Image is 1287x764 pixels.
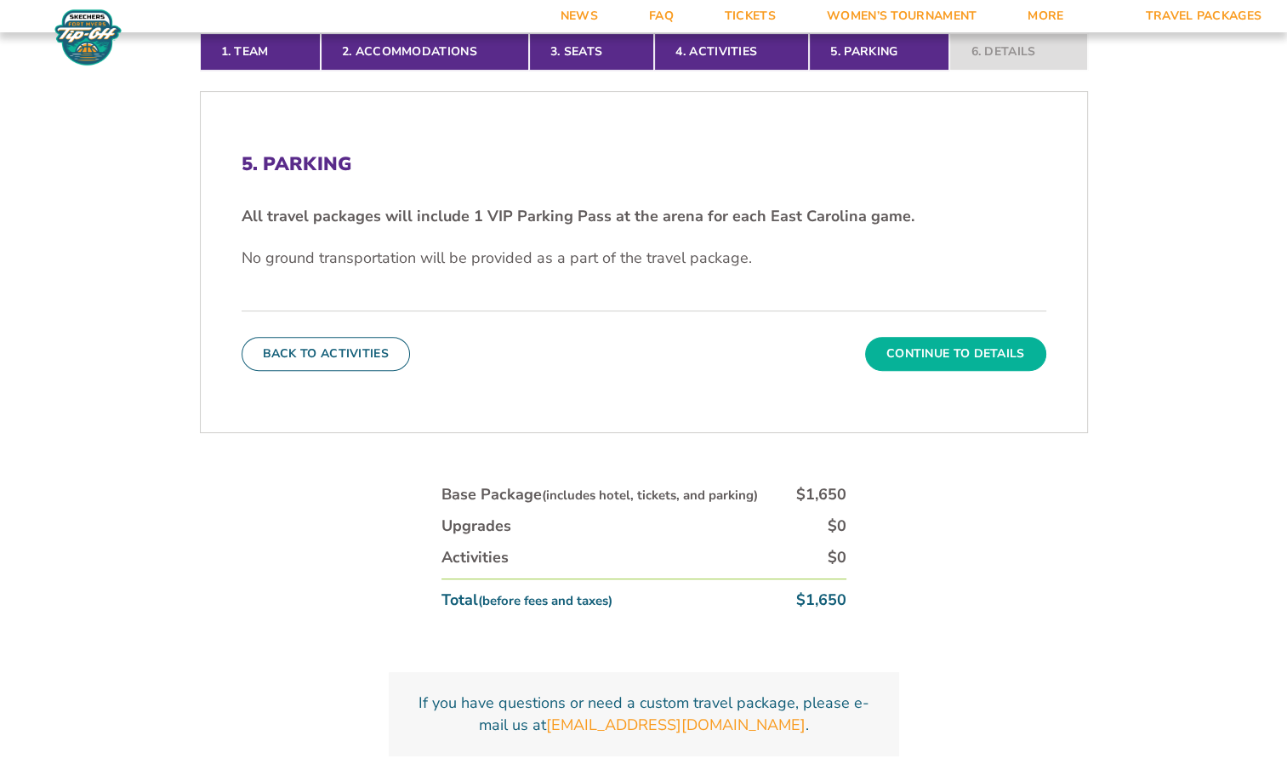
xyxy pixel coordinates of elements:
[796,484,846,505] div: $1,650
[321,33,529,71] a: 2. Accommodations
[529,33,654,71] a: 3. Seats
[441,516,511,537] div: Upgrades
[478,592,612,609] small: (before fees and taxes)
[796,590,846,611] div: $1,650
[200,33,321,71] a: 1. Team
[242,337,410,371] button: Back To Activities
[409,693,879,735] p: If you have questions or need a custom travel package, please e-mail us at .
[828,547,846,568] div: $0
[242,206,914,226] strong: All travel packages will include 1 VIP Parking Pass at the arena for each East Carolina game.
[441,547,509,568] div: Activities
[865,337,1046,371] button: Continue To Details
[654,33,809,71] a: 4. Activities
[242,248,1046,269] p: No ground transportation will be provided as a part of the travel package.
[441,484,758,505] div: Base Package
[828,516,846,537] div: $0
[441,590,612,611] div: Total
[51,9,125,66] img: Fort Myers Tip-Off
[546,715,806,736] a: [EMAIL_ADDRESS][DOMAIN_NAME]
[542,487,758,504] small: (includes hotel, tickets, and parking)
[242,153,1046,175] h2: 5. Parking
